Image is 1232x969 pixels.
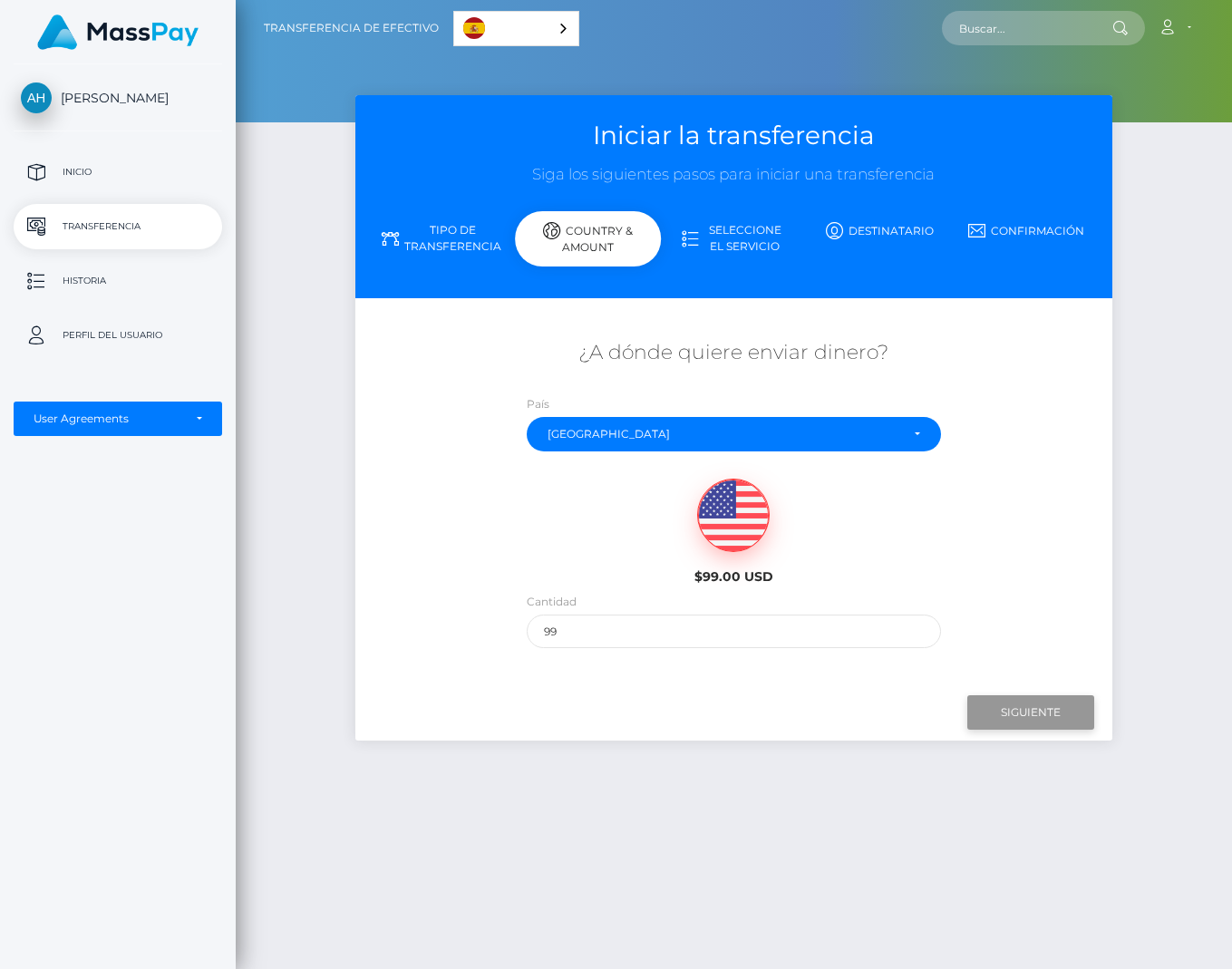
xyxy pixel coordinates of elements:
a: Destinatario [807,215,953,247]
a: Transferencia [14,204,222,249]
p: Transferencia [21,213,215,240]
p: Perfil del usuario [21,322,215,349]
a: Tipo de transferencia [369,215,515,262]
h6: $99.00 USD [642,569,825,585]
h3: Siga los siguientes pasos para iniciar una transferencia [369,164,1100,186]
label: País [527,396,549,412]
div: Country & Amount [515,211,661,266]
div: User Agreements [34,412,182,426]
a: Inicio [14,150,222,195]
button: User Agreements [14,402,222,436]
a: Perfil del usuario [14,313,222,358]
label: Cantidad [527,594,577,610]
h5: ¿A dónde quiere enviar dinero? [369,339,1100,367]
div: Language [453,11,579,46]
div: [GEOGRAPHIC_DATA] [548,427,900,441]
aside: Language selected: Español [453,11,579,46]
p: Historia [21,267,215,295]
a: Confirmación [953,215,1099,247]
input: Cantidad a enviar en USD (Máximo: ) [527,615,942,648]
p: Inicio [21,159,215,186]
a: Historia [14,258,222,304]
img: USD.png [698,480,769,552]
button: Mexico [527,417,942,451]
a: Seleccione el servicio [661,215,807,262]
a: Español [454,12,578,45]
a: Transferencia de efectivo [264,9,439,47]
h3: Iniciar la transferencia [369,118,1100,153]
img: MassPay [37,15,199,50]
input: Siguiente [967,695,1094,730]
input: Buscar... [942,11,1112,45]
span: [PERSON_NAME] [14,90,222,106]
